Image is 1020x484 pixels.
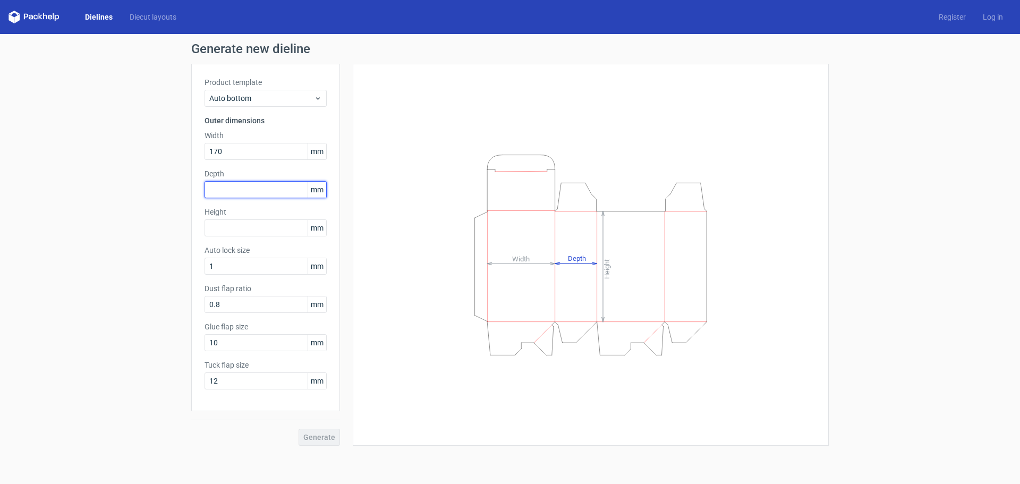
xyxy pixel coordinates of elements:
[205,245,327,256] label: Auto lock size
[205,283,327,294] label: Dust flap ratio
[568,254,586,262] tspan: Depth
[205,168,327,179] label: Depth
[205,321,327,332] label: Glue flap size
[205,115,327,126] h3: Outer dimensions
[191,43,829,55] h1: Generate new dieline
[308,258,326,274] span: mm
[121,12,185,22] a: Diecut layouts
[205,77,327,88] label: Product template
[205,130,327,141] label: Width
[974,12,1011,22] a: Log in
[603,259,611,278] tspan: Height
[308,296,326,312] span: mm
[205,207,327,217] label: Height
[308,143,326,159] span: mm
[308,335,326,351] span: mm
[76,12,121,22] a: Dielines
[308,373,326,389] span: mm
[205,360,327,370] label: Tuck flap size
[512,254,530,262] tspan: Width
[308,220,326,236] span: mm
[209,93,314,104] span: Auto bottom
[930,12,974,22] a: Register
[308,182,326,198] span: mm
